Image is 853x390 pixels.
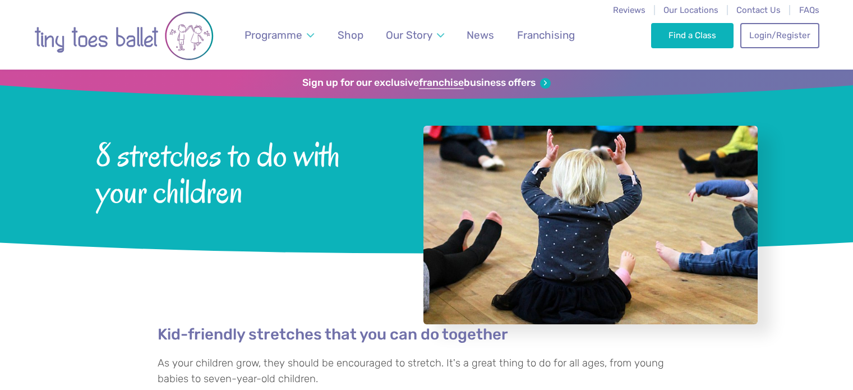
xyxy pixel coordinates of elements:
[419,77,464,89] strong: franchise
[736,5,781,15] a: Contact Us
[302,77,551,89] a: Sign up for our exclusivefranchisebusiness offers
[386,29,432,42] span: Our Story
[462,22,500,48] a: News
[799,5,819,15] a: FAQs
[740,23,819,48] a: Login/Register
[158,325,696,344] h2: Kid-friendly stretches that you can do together
[158,356,696,387] p: As your children grow, they should be encouraged to stretch. It's a great thing to do for all age...
[517,29,575,42] span: Franchising
[663,5,718,15] a: Our Locations
[467,29,494,42] span: News
[338,29,363,42] span: Shop
[613,5,645,15] a: Reviews
[651,23,734,48] a: Find a Class
[96,134,394,210] span: 8 stretches to do with your children
[34,11,214,61] img: tiny toes ballet
[511,22,580,48] a: Franchising
[381,22,450,48] a: Our Story
[239,22,320,48] a: Programme
[333,22,369,48] a: Shop
[245,29,302,42] span: Programme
